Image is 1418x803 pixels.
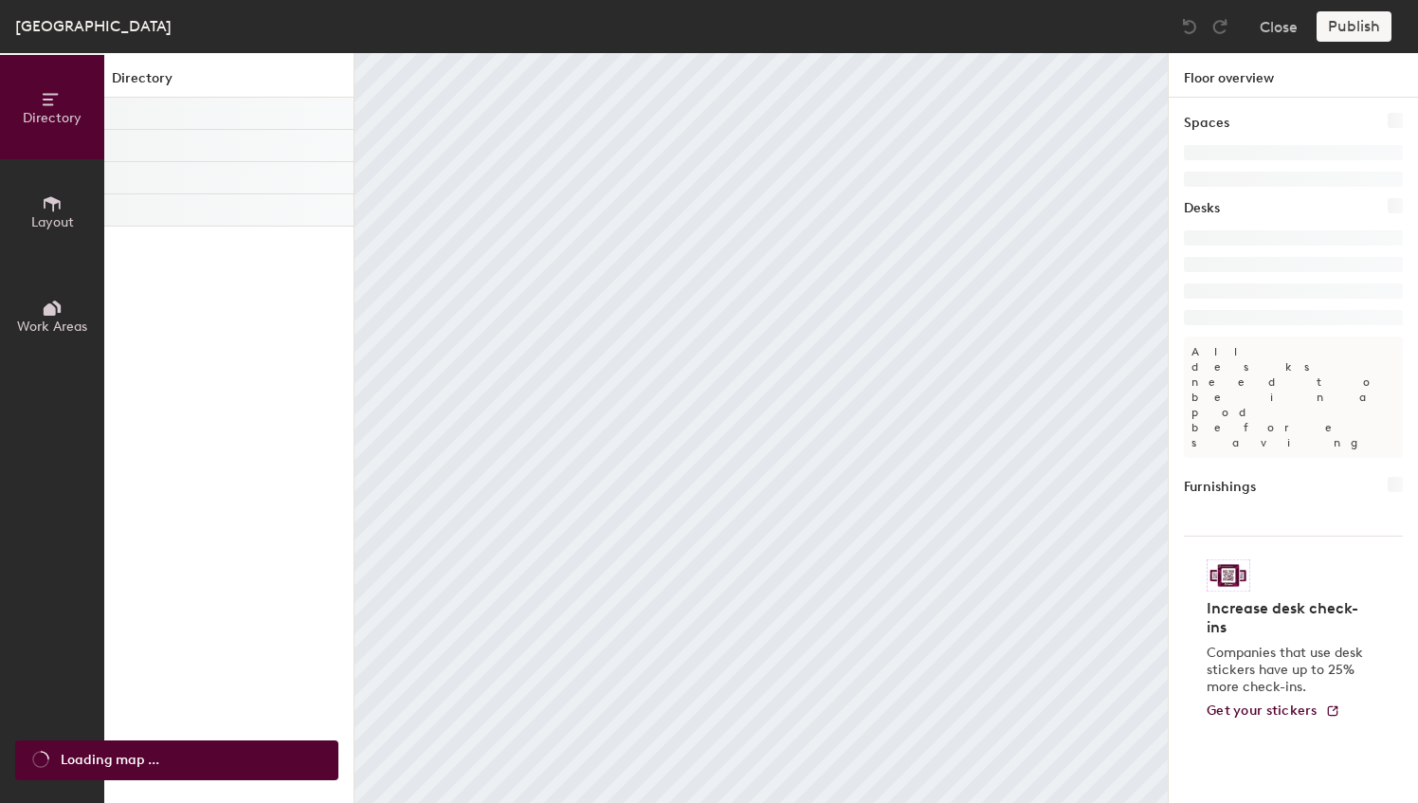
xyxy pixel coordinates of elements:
h1: Spaces [1184,113,1229,134]
img: Redo [1210,17,1229,36]
h1: Floor overview [1169,53,1418,98]
span: Work Areas [17,319,87,335]
h4: Increase desk check-ins [1207,599,1369,637]
h1: Directory [104,68,354,98]
h1: Furnishings [1184,477,1256,498]
span: Layout [31,214,74,230]
span: Get your stickers [1207,703,1318,719]
canvas: Map [354,53,1168,803]
h1: Desks [1184,198,1220,219]
img: Sticker logo [1207,559,1250,592]
button: Close [1260,11,1298,42]
a: Get your stickers [1207,703,1340,720]
span: Loading map ... [61,750,159,771]
div: [GEOGRAPHIC_DATA] [15,14,172,38]
p: Companies that use desk stickers have up to 25% more check-ins. [1207,645,1369,696]
img: Undo [1180,17,1199,36]
p: All desks need to be in a pod before saving [1184,337,1403,458]
span: Directory [23,110,82,126]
